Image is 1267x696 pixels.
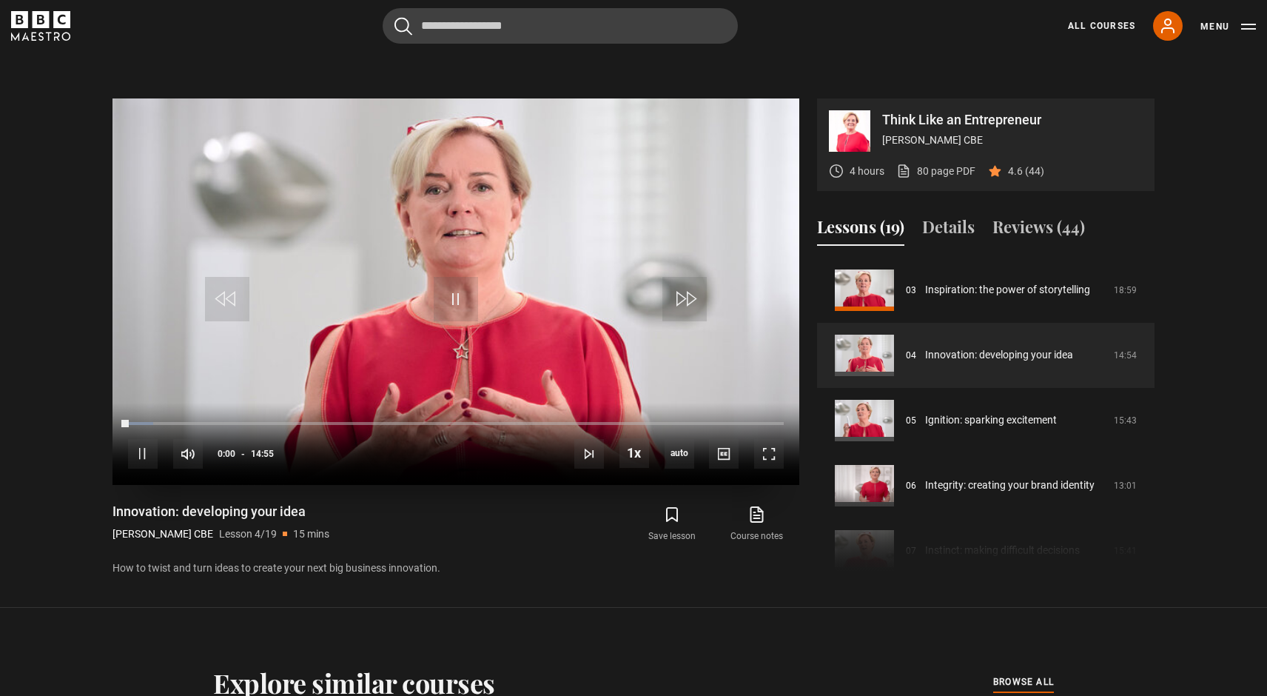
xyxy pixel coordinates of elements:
button: Submit the search query [394,17,412,36]
button: Reviews (44) [992,215,1085,246]
button: Fullscreen [754,439,784,469]
p: [PERSON_NAME] CBE [882,133,1143,148]
p: 4.6 (44) [1008,164,1044,179]
span: 14:55 [251,441,274,467]
p: How to twist and turn ideas to create your next big business innovation. [112,561,799,576]
span: browse all [993,675,1054,689]
p: [PERSON_NAME] CBE [112,526,213,542]
button: Captions [709,439,739,469]
button: Lessons (19) [817,215,904,246]
button: Toggle navigation [1200,19,1256,34]
div: Current quality: 720p [665,439,694,469]
span: auto [665,439,694,469]
a: Inspiration: the power of storytelling [925,282,1090,298]
button: Playback Rate [619,438,649,468]
a: Innovation: developing your idea [925,347,1073,363]
input: Search [383,8,738,44]
svg: BBC Maestro [11,11,70,41]
button: Details [922,215,975,246]
video-js: Video Player [112,98,799,485]
p: Lesson 4/19 [219,526,277,542]
button: Pause [128,439,158,469]
a: Integrity: creating your brand identity [925,478,1095,493]
p: Think Like an Entrepreneur [882,113,1143,127]
a: 80 page PDF [896,164,975,179]
a: browse all [993,675,1054,691]
p: 15 mins [293,526,329,542]
button: Save lesson [630,503,714,546]
div: Progress Bar [128,422,784,425]
a: All Courses [1068,19,1135,33]
button: Mute [173,439,203,469]
span: 0:00 [218,441,235,467]
a: Course notes [715,503,799,546]
p: 4 hours [850,164,884,179]
button: Next Lesson [574,439,604,469]
h1: Innovation: developing your idea [112,503,329,521]
a: Ignition: sparking excitement [925,412,1057,428]
span: - [241,449,245,459]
